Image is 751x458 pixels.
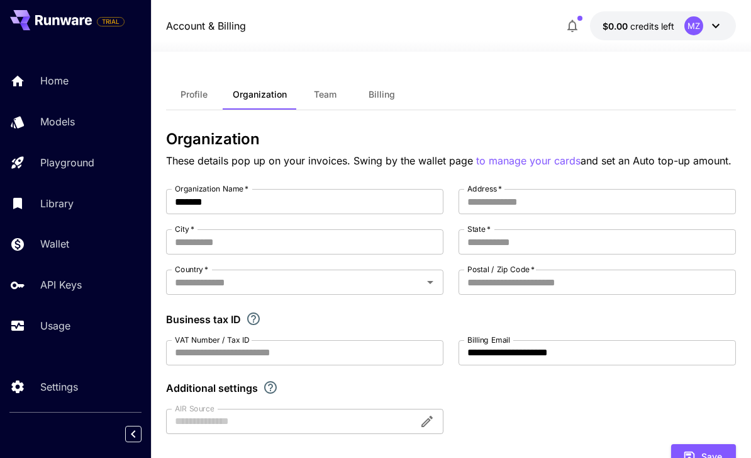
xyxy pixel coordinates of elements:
span: Billing [369,89,395,100]
p: Business tax ID [166,312,241,327]
h3: Organization [166,130,736,148]
p: API Keys [40,277,82,292]
p: Additional settings [166,381,258,396]
button: Collapse sidebar [125,426,142,442]
label: Organization Name [175,183,248,194]
div: MZ [684,16,703,35]
span: These details pop up on your invoices. Swing by the wallet page [166,154,476,167]
label: State [467,224,491,234]
p: Models [40,114,75,129]
span: Add your payment card to enable full platform functionality. [97,14,125,29]
label: Country [175,264,208,275]
span: $0.00 [603,21,630,31]
p: Playground [40,155,94,170]
label: Address [467,183,502,194]
a: Account & Billing [166,18,246,33]
label: AIR Source [175,403,214,414]
div: Collapse sidebar [135,423,151,445]
label: Billing Email [467,335,510,345]
button: Open [421,273,439,291]
nav: breadcrumb [166,18,246,33]
p: Library [40,196,74,211]
button: to manage your cards [476,153,581,169]
p: Settings [40,379,78,394]
span: Team [314,89,337,100]
svg: If you are a business tax registrant, please enter your business tax ID here. [246,311,261,326]
label: Postal / Zip Code [467,264,535,275]
span: TRIAL [97,17,124,26]
p: Wallet [40,236,69,251]
span: credits left [630,21,674,31]
svg: Explore additional customization settings [263,380,278,395]
span: and set an Auto top-up amount. [581,154,732,167]
div: $0.00 [603,20,674,33]
button: $0.00MZ [590,11,736,40]
p: Home [40,73,69,88]
span: Profile [181,89,208,100]
label: VAT Number / Tax ID [175,335,250,345]
p: Usage [40,318,70,333]
span: Organization [233,89,287,100]
label: City [175,224,194,234]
